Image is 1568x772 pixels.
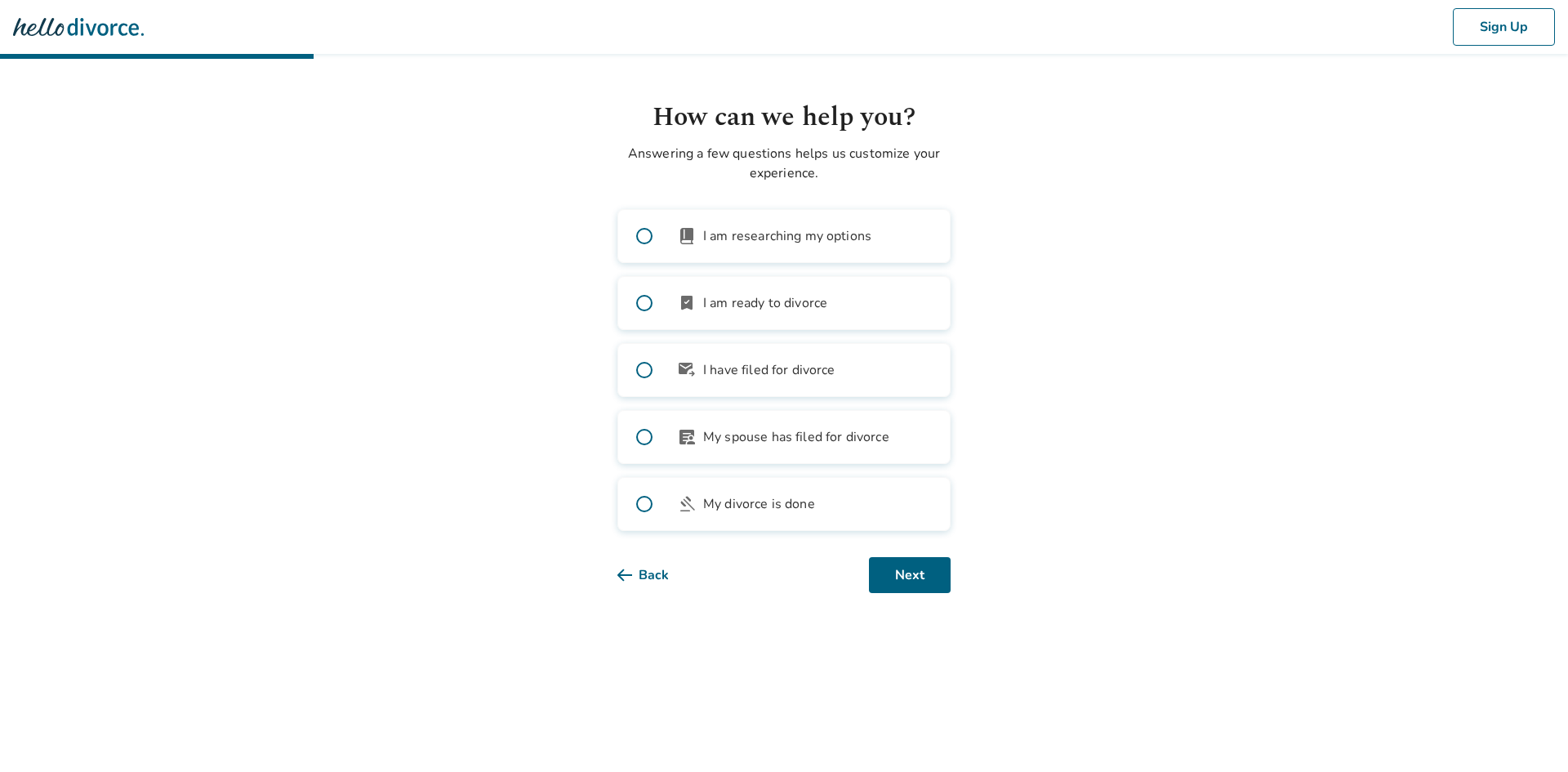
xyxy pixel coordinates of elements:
img: Hello Divorce Logo [13,11,144,43]
button: Sign Up [1453,8,1555,46]
span: My divorce is done [703,494,815,514]
iframe: Chat Widget [1486,694,1568,772]
span: book_2 [677,226,697,246]
span: My spouse has filed for divorce [703,427,889,447]
button: Next [869,557,951,593]
span: I have filed for divorce [703,360,835,380]
span: outgoing_mail [677,360,697,380]
span: I am researching my options [703,226,871,246]
span: gavel [677,494,697,514]
span: bookmark_check [677,293,697,313]
span: article_person [677,427,697,447]
button: Back [617,557,695,593]
h1: How can we help you? [617,98,951,137]
p: Answering a few questions helps us customize your experience. [617,144,951,183]
span: I am ready to divorce [703,293,827,313]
